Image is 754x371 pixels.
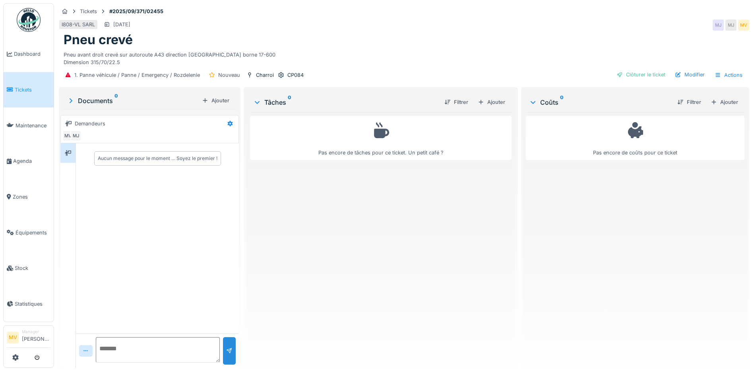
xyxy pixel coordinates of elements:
a: Dashboard [4,36,54,72]
a: Maintenance [4,107,54,143]
div: Ajouter [199,95,233,106]
div: MV [62,130,74,141]
div: MV [738,20,749,31]
div: Pas encore de tâches pour ce ticket. Un petit café ? [255,119,506,156]
a: Statistiques [4,286,54,322]
div: Filtrer [674,97,704,107]
div: Tickets [80,8,97,15]
a: Équipements [4,215,54,250]
span: Maintenance [16,122,50,129]
span: Agenda [13,157,50,165]
a: Tickets [4,72,54,108]
span: Dashboard [14,50,50,58]
sup: 0 [560,98,564,107]
div: 1. Panne véhicule / Panne / Emergency / Rozdelenie [74,71,200,79]
h1: Pneu crevé [64,32,133,47]
div: Modifier [672,69,708,80]
span: Équipements [16,229,50,236]
div: CP084 [287,71,304,79]
div: Charroi [256,71,274,79]
div: Actions [711,69,746,81]
a: Agenda [4,143,54,179]
div: Documents [67,96,199,105]
a: Zones [4,179,54,215]
li: MV [7,332,19,344]
div: Nouveau [218,71,240,79]
div: Clôturer le ticket [613,69,669,80]
div: Ajouter [475,97,508,107]
img: Badge_color-CXgf-gQk.svg [17,8,41,32]
div: I808-VL SARL [62,21,95,28]
div: Demandeurs [75,120,105,127]
div: Filtrer [441,97,471,107]
div: Tâches [253,98,438,107]
strong: #2025/09/371/02455 [106,8,167,15]
div: Aucun message pour le moment … Soyez le premier ! [98,155,217,162]
a: Stock [4,250,54,286]
a: MV Manager[PERSON_NAME] [7,329,50,348]
div: Manager [22,329,50,335]
span: Tickets [15,86,50,94]
div: MJ [70,130,81,141]
div: MJ [713,20,724,31]
li: [PERSON_NAME] [22,329,50,346]
div: Coûts [529,98,671,107]
div: Ajouter [707,97,741,107]
span: Statistiques [15,300,50,308]
span: Zones [13,193,50,201]
div: Pas encore de coûts pour ce ticket [531,119,739,156]
div: Pneu avant droit crevé sur autoroute A43 direction [GEOGRAPHIC_DATA] borne 17-600 Dimension 315/7... [64,48,744,66]
span: Stock [15,264,50,272]
sup: 0 [288,98,291,107]
div: MJ [725,20,737,31]
sup: 0 [114,96,118,105]
div: [DATE] [113,21,130,28]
